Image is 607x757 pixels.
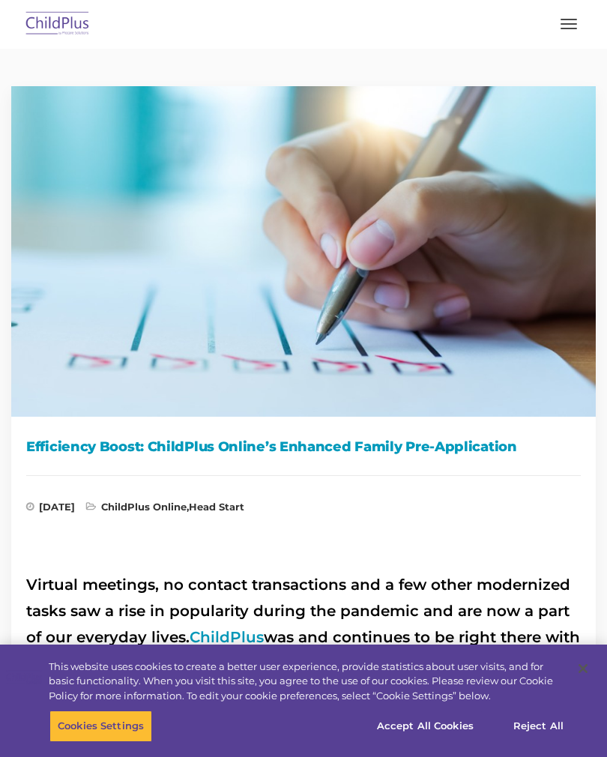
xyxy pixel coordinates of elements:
img: ChildPlus by Procare Solutions [22,7,93,42]
div: This website uses cookies to create a better user experience, provide statistics about user visit... [49,660,565,704]
a: ChildPlus [190,628,264,646]
span: , [86,502,244,517]
button: Close [567,652,600,685]
a: Head Start [189,501,244,513]
span: [DATE] [26,502,75,517]
button: Reject All [492,711,585,742]
button: Cookies Settings [49,711,152,742]
button: Accept All Cookies [369,711,482,742]
h1: Efficiency Boost: ChildPlus Online’s Enhanced Family Pre-Application [26,435,581,458]
h2: Virtual meetings, no contact transactions and a few other modernized tasks saw a rise in populari... [26,572,581,703]
a: ChildPlus Online [101,501,187,513]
